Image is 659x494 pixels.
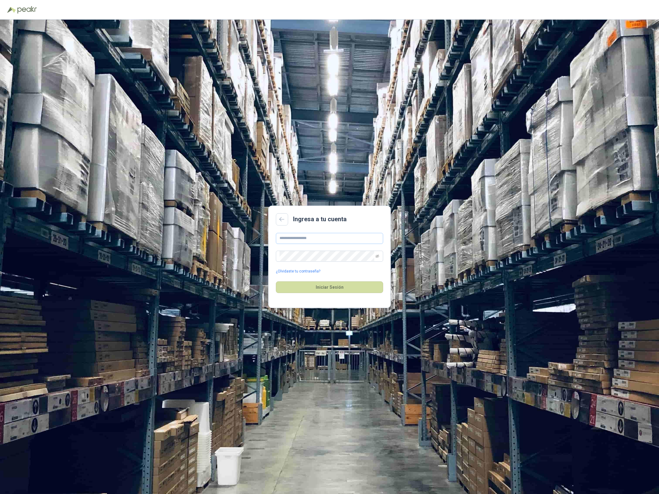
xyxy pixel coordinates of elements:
a: ¿Olvidaste tu contraseña? [276,268,320,274]
h2: Ingresa a tu cuenta [293,214,347,224]
span: eye-invisible [375,254,379,258]
button: Iniciar Sesión [276,281,383,293]
img: Logo [7,7,16,13]
img: Peakr [17,6,37,14]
